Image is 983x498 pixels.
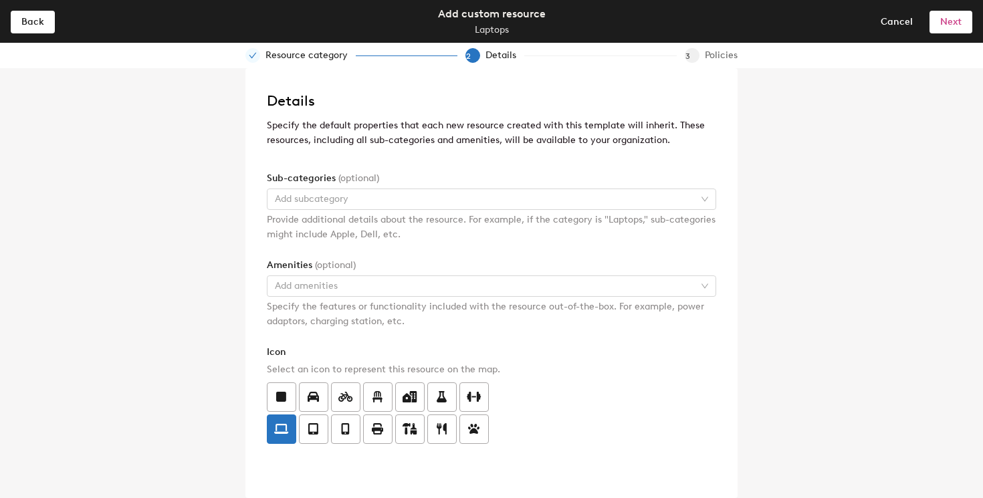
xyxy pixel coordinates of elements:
[485,48,524,63] div: Details
[881,16,913,27] span: Cancel
[705,48,738,63] div: Policies
[267,213,716,242] div: Provide additional details about the resource. For example, if the category is "Laptops," sub-cat...
[11,11,55,32] button: Back
[466,51,482,61] span: 2
[249,51,257,59] span: check
[315,259,356,271] span: (optional)
[685,51,701,61] span: 3
[438,5,546,22] div: Add custom resource
[869,11,924,32] button: Cancel
[267,299,716,329] div: Specify the features or functionality included with the resource out-of-the-box. For example, pow...
[930,11,972,32] button: Next
[267,171,716,186] div: Sub-categories
[267,345,716,360] div: Icon
[267,118,716,148] p: Specify the default properties that each new resource created with this template will inherit. Th...
[267,258,716,273] div: Amenities
[267,89,716,113] h2: Details
[265,48,356,63] div: Resource category
[338,172,379,184] span: (optional)
[21,16,44,27] span: Back
[475,23,509,37] div: Laptops
[940,16,962,27] span: Next
[267,362,716,377] div: Select an icon to represent this resource on the map.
